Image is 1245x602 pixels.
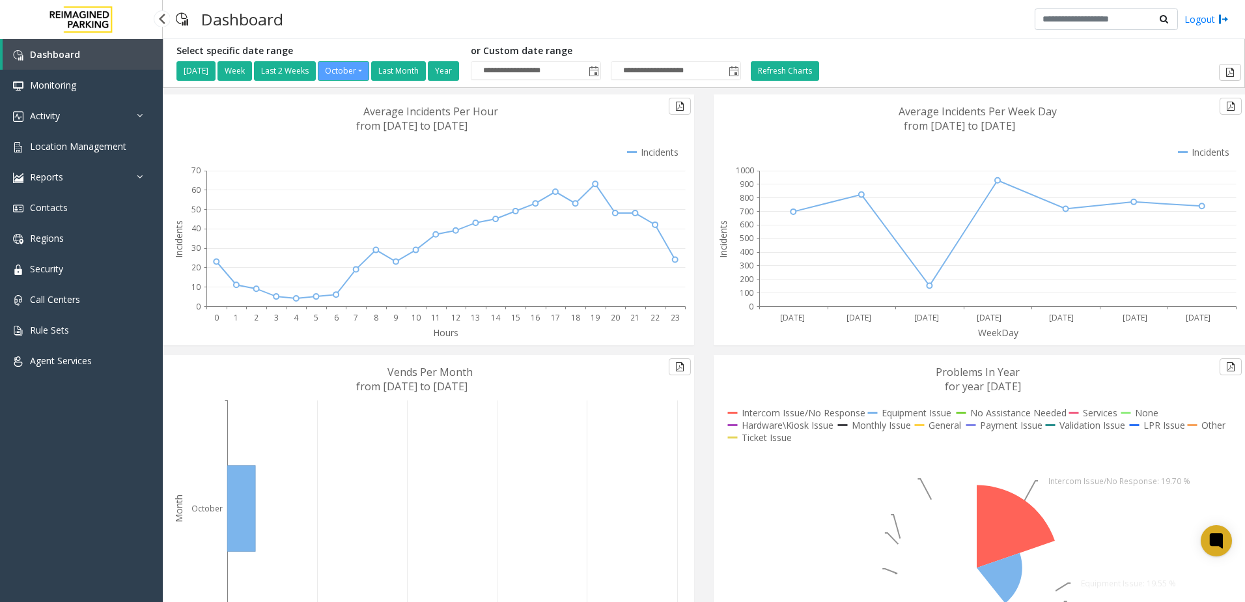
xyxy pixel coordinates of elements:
[13,356,23,367] img: 'icon'
[630,312,639,323] text: 21
[846,312,871,323] text: [DATE]
[511,312,520,323] text: 15
[591,312,600,323] text: 19
[740,192,753,203] text: 800
[30,232,64,244] span: Regions
[740,219,753,230] text: 600
[30,48,80,61] span: Dashboard
[254,61,316,81] button: Last 2 Weeks
[1219,64,1241,81] button: Export to pdf
[471,312,480,323] text: 13
[1184,12,1229,26] a: Logout
[191,184,201,195] text: 60
[13,50,23,61] img: 'icon'
[191,204,201,215] text: 50
[176,46,461,57] h5: Select specific date range
[217,61,252,81] button: Week
[611,312,620,323] text: 20
[318,61,369,81] button: October
[899,104,1057,119] text: Average Incidents Per Week Day
[234,312,238,323] text: 1
[363,104,498,119] text: Average Incidents Per Hour
[412,312,421,323] text: 10
[371,61,426,81] button: Last Month
[1049,312,1074,323] text: [DATE]
[13,265,23,275] img: 'icon'
[571,312,580,323] text: 18
[1220,98,1242,115] button: Export to pdf
[191,281,201,293] text: 10
[195,3,290,35] h3: Dashboard
[176,61,216,81] button: [DATE]
[314,312,318,323] text: 5
[740,179,753,190] text: 900
[354,312,358,323] text: 7
[387,365,473,379] text: Vends Per Month
[30,263,63,275] span: Security
[274,312,279,323] text: 3
[936,365,1020,379] text: Problems In Year
[671,312,680,323] text: 23
[13,81,23,91] img: 'icon'
[30,140,126,152] span: Location Management
[30,354,92,367] span: Agent Services
[254,312,259,323] text: 2
[30,324,69,336] span: Rule Sets
[30,109,60,122] span: Activity
[740,233,753,244] text: 500
[740,246,753,257] text: 400
[717,220,729,258] text: Incidents
[30,79,76,91] span: Monitoring
[3,39,163,70] a: Dashboard
[294,312,299,323] text: 4
[356,379,468,394] text: from [DATE] to [DATE]
[30,293,80,306] span: Call Centers
[30,201,68,214] span: Contacts
[1123,312,1147,323] text: [DATE]
[173,494,185,523] text: Month
[749,301,753,312] text: 0
[471,46,741,57] h5: or Custom date range
[740,274,753,285] text: 200
[914,312,939,323] text: [DATE]
[13,111,23,122] img: 'icon'
[191,242,201,253] text: 30
[586,62,600,80] span: Toggle popup
[196,301,201,312] text: 0
[669,358,691,375] button: Export to pdf
[451,312,460,323] text: 12
[740,206,753,217] text: 700
[780,312,805,323] text: [DATE]
[191,223,201,234] text: 40
[13,173,23,183] img: 'icon'
[751,61,819,81] button: Refresh Charts
[13,295,23,306] img: 'icon'
[669,98,691,115] button: Export to pdf
[491,312,501,323] text: 14
[191,503,223,514] text: October
[30,171,63,183] span: Reports
[1048,476,1190,487] text: Intercom Issue/No Response: 19.70 %
[978,326,1019,339] text: WeekDay
[531,312,540,323] text: 16
[736,165,754,176] text: 1000
[726,62,740,80] span: Toggle popup
[431,312,440,323] text: 11
[13,234,23,244] img: 'icon'
[650,312,660,323] text: 22
[740,260,753,271] text: 300
[904,119,1015,133] text: from [DATE] to [DATE]
[1220,358,1242,375] button: Export to pdf
[393,312,398,323] text: 9
[374,312,378,323] text: 8
[977,312,1001,323] text: [DATE]
[1186,312,1210,323] text: [DATE]
[551,312,560,323] text: 17
[173,220,185,258] text: Incidents
[740,287,753,298] text: 100
[945,379,1021,394] text: for year [DATE]
[428,61,459,81] button: Year
[214,312,219,323] text: 0
[334,312,339,323] text: 6
[1081,578,1176,589] text: Equipment Issue: 19.55 %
